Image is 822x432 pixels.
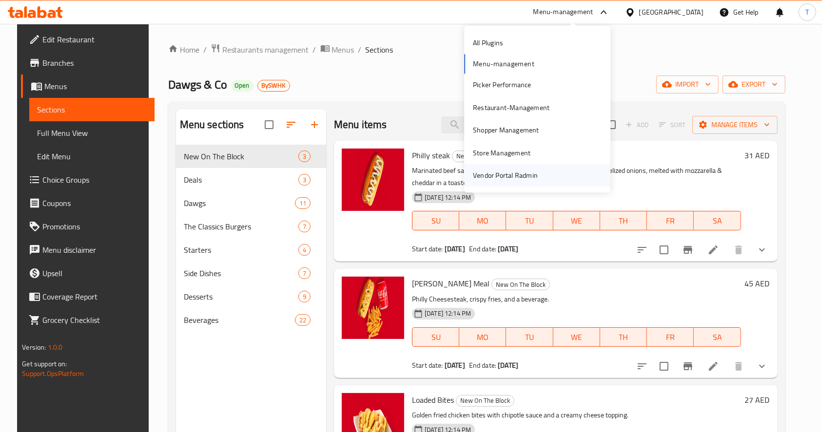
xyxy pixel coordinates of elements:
[698,214,737,228] span: SA
[334,117,387,132] h2: Menu items
[469,243,496,255] span: End date:
[756,360,768,372] svg: Show Choices
[498,359,518,372] b: [DATE]
[176,285,327,308] div: Desserts9
[21,215,155,238] a: Promotions
[656,75,719,94] button: import
[184,244,298,256] div: Starters
[441,116,556,133] input: search
[320,43,354,56] a: Menus
[21,308,155,332] a: Grocery Checklist
[222,44,309,56] span: Restaurants management
[651,330,690,344] span: FR
[22,341,46,354] span: Version:
[231,80,254,92] div: Open
[533,6,593,18] div: Menu-management
[700,119,770,131] span: Manage items
[630,238,654,262] button: sort-choices
[653,117,692,132] span: Select section first
[756,244,768,256] svg: Show Choices
[412,243,443,255] span: Start date:
[492,279,549,290] span: New On The Block
[168,74,227,95] span: Dawgs & Co
[295,316,310,325] span: 22
[469,359,496,372] span: End date:
[412,276,489,291] span: [PERSON_NAME] Meal
[176,238,327,262] div: Starters4
[654,356,674,376] span: Select to update
[412,211,459,230] button: SU
[299,175,310,185] span: 3
[42,57,147,69] span: Branches
[22,357,67,370] span: Get support on:
[506,211,553,230] button: TU
[416,214,455,228] span: SU
[553,211,600,230] button: WE
[510,330,549,344] span: TU
[647,211,694,230] button: FR
[412,409,741,421] p: Golden fried chicken bites with chipotle sauce and a creamy cheese topping.
[557,330,596,344] span: WE
[21,168,155,191] a: Choice Groups
[48,341,63,354] span: 1.0.0
[604,214,643,228] span: TH
[452,150,510,162] span: New On The Block
[654,240,674,260] span: Select to update
[279,113,303,136] span: Sort sections
[622,117,653,132] span: Add item
[510,214,549,228] span: TU
[630,355,654,378] button: sort-choices
[694,211,741,230] button: SA
[412,148,450,163] span: Philly steak
[180,117,244,132] h2: Menu sections
[473,38,503,48] div: All Plugins
[600,327,647,347] button: TH
[42,244,147,256] span: Menu disclaimer
[231,81,254,90] span: Open
[184,197,295,209] span: Dawgs
[473,125,539,136] div: Shopper Management
[498,243,518,255] b: [DATE]
[456,395,514,406] span: New On The Block
[176,215,327,238] div: The Classics Burgers7
[29,121,155,145] a: Full Menu View
[21,285,155,308] a: Coverage Report
[42,197,147,209] span: Coupons
[676,238,700,262] button: Branch-specific-item
[459,211,506,230] button: MO
[42,221,147,232] span: Promotions
[463,214,502,228] span: MO
[412,359,443,372] span: Start date:
[298,244,311,256] div: items
[184,267,298,279] span: Side Dishes
[176,308,327,332] div: Beverages22
[463,330,502,344] span: MO
[184,291,298,302] span: Desserts
[176,191,327,215] div: Dawgs11
[745,149,770,162] h6: 31 AED
[259,114,279,135] span: Select all sections
[21,75,155,98] a: Menus
[694,327,741,347] button: SA
[176,145,327,168] div: New On The Block3
[412,165,741,189] p: Marinated beef sautéed with mixed peppers, mushrooms, and caramelized onions, melted with mozzare...
[295,314,311,326] div: items
[168,43,785,56] nav: breadcrumb
[44,80,147,92] span: Menus
[664,78,711,91] span: import
[730,78,778,91] span: export
[412,327,459,347] button: SU
[750,355,774,378] button: show more
[184,150,298,162] span: New On The Block
[42,267,147,279] span: Upsell
[473,102,549,113] div: Restaurant-Management
[21,28,155,51] a: Edit Restaurant
[184,314,295,326] span: Beverages
[299,152,310,161] span: 3
[445,359,465,372] b: [DATE]
[604,330,643,344] span: TH
[298,267,311,279] div: items
[299,222,310,231] span: 7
